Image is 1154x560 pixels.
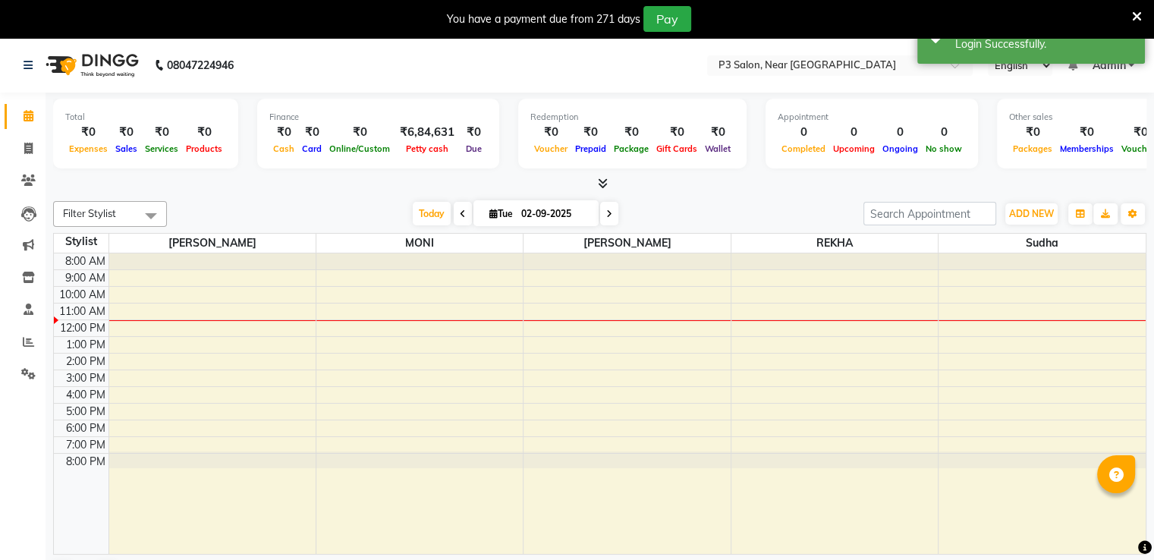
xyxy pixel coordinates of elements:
div: 5:00 PM [63,404,108,420]
div: 8:00 PM [63,454,108,470]
span: Due [462,143,486,154]
div: Login Successfully. [955,36,1134,52]
span: Package [610,143,652,154]
div: ₹0 [1056,124,1118,141]
span: Cash [269,143,298,154]
div: ₹0 [461,124,487,141]
span: Admin [1092,58,1125,74]
span: Memberships [1056,143,1118,154]
div: ₹0 [269,124,298,141]
div: 2:00 PM [63,354,108,370]
button: ADD NEW [1005,203,1058,225]
b: 08047224946 [167,44,234,87]
div: ₹6,84,631 [394,124,461,141]
input: Search Appointment [863,202,996,225]
div: ₹0 [571,124,610,141]
div: 6:00 PM [63,420,108,436]
div: 0 [879,124,922,141]
div: ₹0 [610,124,652,141]
div: Appointment [778,111,966,124]
div: ₹0 [182,124,226,141]
span: Expenses [65,143,112,154]
div: ₹0 [530,124,571,141]
button: Pay [643,6,691,32]
div: 0 [922,124,966,141]
span: Petty cash [402,143,452,154]
span: Voucher [530,143,571,154]
input: 2025-09-02 [517,203,593,225]
div: 0 [778,124,829,141]
span: Tue [486,208,517,219]
div: Stylist [54,234,108,250]
span: [PERSON_NAME] [109,234,316,253]
div: 8:00 AM [62,253,108,269]
span: Sudha [939,234,1146,253]
span: Ongoing [879,143,922,154]
div: You have a payment due from 271 days [447,11,640,27]
span: Online/Custom [325,143,394,154]
div: ₹0 [1009,124,1056,141]
span: Upcoming [829,143,879,154]
div: ₹0 [298,124,325,141]
div: 7:00 PM [63,437,108,453]
span: MONI [316,234,523,253]
div: 4:00 PM [63,387,108,403]
div: ₹0 [701,124,734,141]
span: Gift Cards [652,143,701,154]
span: ADD NEW [1009,208,1054,219]
span: Services [141,143,182,154]
span: Today [413,202,451,225]
span: Products [182,143,226,154]
span: Packages [1009,143,1056,154]
span: Filter Stylist [63,207,116,219]
div: Total [65,111,226,124]
div: Finance [269,111,487,124]
img: logo [39,44,143,87]
span: Wallet [701,143,734,154]
span: Prepaid [571,143,610,154]
span: No show [922,143,966,154]
span: Sales [112,143,141,154]
div: Redemption [530,111,734,124]
div: 3:00 PM [63,370,108,386]
div: 12:00 PM [57,320,108,336]
div: 1:00 PM [63,337,108,353]
div: ₹0 [652,124,701,141]
span: REKHA [731,234,938,253]
div: ₹0 [325,124,394,141]
div: ₹0 [65,124,112,141]
div: 9:00 AM [62,270,108,286]
span: [PERSON_NAME] [524,234,730,253]
span: Card [298,143,325,154]
div: ₹0 [112,124,141,141]
div: 11:00 AM [56,304,108,319]
div: ₹0 [141,124,182,141]
span: Completed [778,143,829,154]
div: 10:00 AM [56,287,108,303]
div: 0 [829,124,879,141]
